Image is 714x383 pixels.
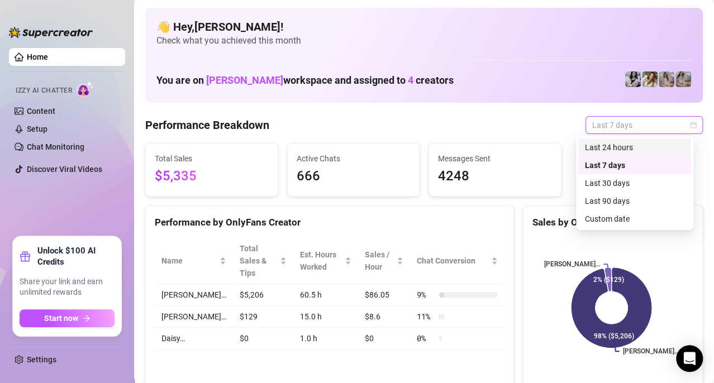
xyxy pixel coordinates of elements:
[365,248,394,273] span: Sales / Hour
[155,152,269,165] span: Total Sales
[532,215,693,230] div: Sales by OnlyFans Creator
[9,27,93,38] img: logo-BBDzfeDw.svg
[155,284,233,306] td: [PERSON_NAME]…
[293,306,358,328] td: 15.0 h
[27,142,84,151] a: Chat Monitoring
[585,195,684,207] div: Last 90 days
[83,314,91,322] span: arrow-right
[578,138,691,156] div: Last 24 hours
[417,255,489,267] span: Chat Conversion
[417,332,435,344] span: 0 %
[27,165,102,174] a: Discover Viral Videos
[625,71,641,87] img: Sadie
[27,107,55,116] a: Content
[233,284,293,306] td: $5,206
[676,345,703,372] div: Open Intercom Messenger
[155,215,504,230] div: Performance by OnlyFans Creator
[293,328,358,350] td: 1.0 h
[155,306,233,328] td: [PERSON_NAME]…
[233,328,293,350] td: $0
[300,248,342,273] div: Est. Hours Worked
[20,309,115,327] button: Start nowarrow-right
[16,85,72,96] span: Izzy AI Chatter
[27,125,47,133] a: Setup
[578,174,691,192] div: Last 30 days
[585,159,684,171] div: Last 7 days
[592,117,696,133] span: Last 7 days
[358,328,410,350] td: $0
[240,242,278,279] span: Total Sales & Tips
[585,213,684,225] div: Custom date
[155,166,269,187] span: $5,335
[438,152,552,165] span: Messages Sent
[544,260,600,268] text: [PERSON_NAME]…
[206,74,283,86] span: [PERSON_NAME]
[161,255,217,267] span: Name
[155,238,233,284] th: Name
[156,19,692,35] h4: 👋 Hey, [PERSON_NAME] !
[155,328,233,350] td: Daisy…
[233,306,293,328] td: $129
[77,81,94,97] img: AI Chatter
[358,284,410,306] td: $86.05
[585,177,684,189] div: Last 30 days
[27,52,48,61] a: Home
[585,141,684,154] div: Last 24 hours
[233,238,293,284] th: Total Sales & Tips
[578,192,691,210] div: Last 90 days
[37,245,115,267] strong: Unlock $100 AI Credits
[675,71,691,87] img: Daisy
[410,238,504,284] th: Chat Conversion
[156,35,692,47] span: Check what you achieved this month
[623,347,679,355] text: [PERSON_NAME]…
[293,284,358,306] td: 60.5 h
[145,117,269,133] h4: Performance Breakdown
[27,355,56,364] a: Settings
[297,166,411,187] span: 666
[156,74,454,87] h1: You are on workspace and assigned to creators
[358,238,410,284] th: Sales / Hour
[408,74,413,86] span: 4
[417,310,435,323] span: 11 %
[20,251,31,262] span: gift
[659,71,674,87] img: Daisy
[20,276,115,298] span: Share your link and earn unlimited rewards
[642,71,658,87] img: Paige
[297,152,411,165] span: Active Chats
[417,289,435,301] span: 9 %
[358,306,410,328] td: $8.6
[438,166,552,187] span: 4248
[578,210,691,228] div: Custom date
[690,122,697,128] span: calendar
[44,314,78,323] span: Start now
[578,156,691,174] div: Last 7 days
